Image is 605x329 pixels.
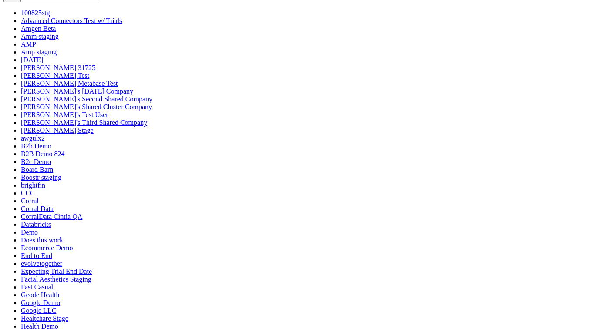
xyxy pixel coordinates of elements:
a: evolvetogether [21,260,62,267]
a: [PERSON_NAME] Metabase Test [21,80,118,87]
a: Boostr staging [21,174,61,181]
a: [PERSON_NAME]'s Third Shared Company [21,119,147,126]
a: [PERSON_NAME]'s Second Shared Company [21,95,152,103]
a: Board Barn [21,166,53,173]
a: [PERSON_NAME] Stage [21,127,94,134]
a: B2B Demo 824 [21,150,64,158]
a: Geode Health [21,291,59,299]
a: CorralData Cintia QA [21,213,82,220]
a: brightfin [21,181,45,189]
a: Amm staging [21,33,59,40]
a: Amp staging [21,48,57,56]
a: Amgen Beta [21,25,56,32]
a: Fast Casual [21,283,53,291]
a: Corral Data [21,205,54,212]
a: Google LLC [21,307,56,314]
a: Healtchare Stage [21,315,68,322]
a: [PERSON_NAME]'s Test User [21,111,108,118]
a: [PERSON_NAME]'s Shared Cluster Company [21,103,152,111]
a: Does this work [21,236,63,244]
a: CCC [21,189,35,197]
a: End to End [21,252,52,259]
a: Google Demo [21,299,60,306]
a: Corral [21,197,39,205]
a: Expecting Trial End Date [21,268,92,275]
a: [PERSON_NAME]'s [DATE] Company [21,87,133,95]
a: AMP [21,40,36,48]
a: [DATE] [21,56,44,64]
a: Demo [21,228,38,236]
a: Ecommerce Demo [21,244,73,252]
a: Facial Aesthetics Staging [21,275,91,283]
a: [PERSON_NAME] Test [21,72,89,79]
a: Databricks [21,221,51,228]
a: B2c Demo [21,158,51,165]
a: [PERSON_NAME] 31725 [21,64,95,71]
a: Advanced Connectors Test w/ Trials [21,17,122,24]
a: B2b Demo [21,142,51,150]
a: 100825stg [21,9,50,17]
a: awgulx2 [21,134,45,142]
